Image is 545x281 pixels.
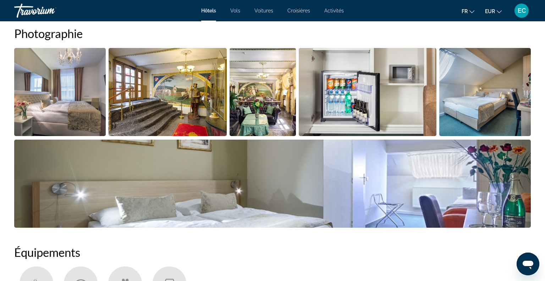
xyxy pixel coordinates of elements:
[439,48,531,136] button: Open full-screen image slider
[485,6,502,16] button: Change currency
[14,1,85,20] a: Travorium
[230,48,296,136] button: Open full-screen image slider
[254,8,273,13] a: Voitures
[485,9,495,14] span: EUR
[14,139,531,228] button: Open full-screen image slider
[518,7,526,14] span: EC
[14,245,531,259] h2: Équipements
[462,9,468,14] span: fr
[287,8,310,13] a: Croisières
[201,8,216,13] a: Hôtels
[517,253,539,275] iframe: Bouton de lancement de la fenêtre de messagerie
[109,48,227,136] button: Open full-screen image slider
[230,8,240,13] a: Vols
[462,6,474,16] button: Change language
[14,26,531,40] h2: Photographie
[14,48,106,136] button: Open full-screen image slider
[324,8,344,13] a: Activités
[512,3,531,18] button: User Menu
[299,48,436,136] button: Open full-screen image slider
